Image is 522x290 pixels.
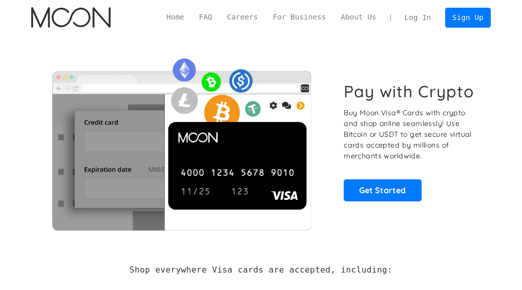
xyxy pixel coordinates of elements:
[159,12,191,23] a: Home
[220,12,265,23] a: Careers
[192,12,220,23] a: FAQ
[397,8,439,27] a: Log In
[333,12,384,23] a: About Us
[445,8,491,28] a: Sign Up
[344,81,473,101] h1: Pay with Crypto
[130,265,392,275] h2: Shop everywhere Visa cards are accepted, including:
[31,52,331,231] img: Moon Cards let you spend your crypto anywhere Visa is accepted.
[31,7,111,28] img: Moon Logo
[344,179,421,201] a: Get Started
[265,12,333,23] a: For Business
[344,108,481,161] p: Buy Moon Visa® Cards with crypto and shop online seamlessly! Use Bitcoin or USDT to get secure vi...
